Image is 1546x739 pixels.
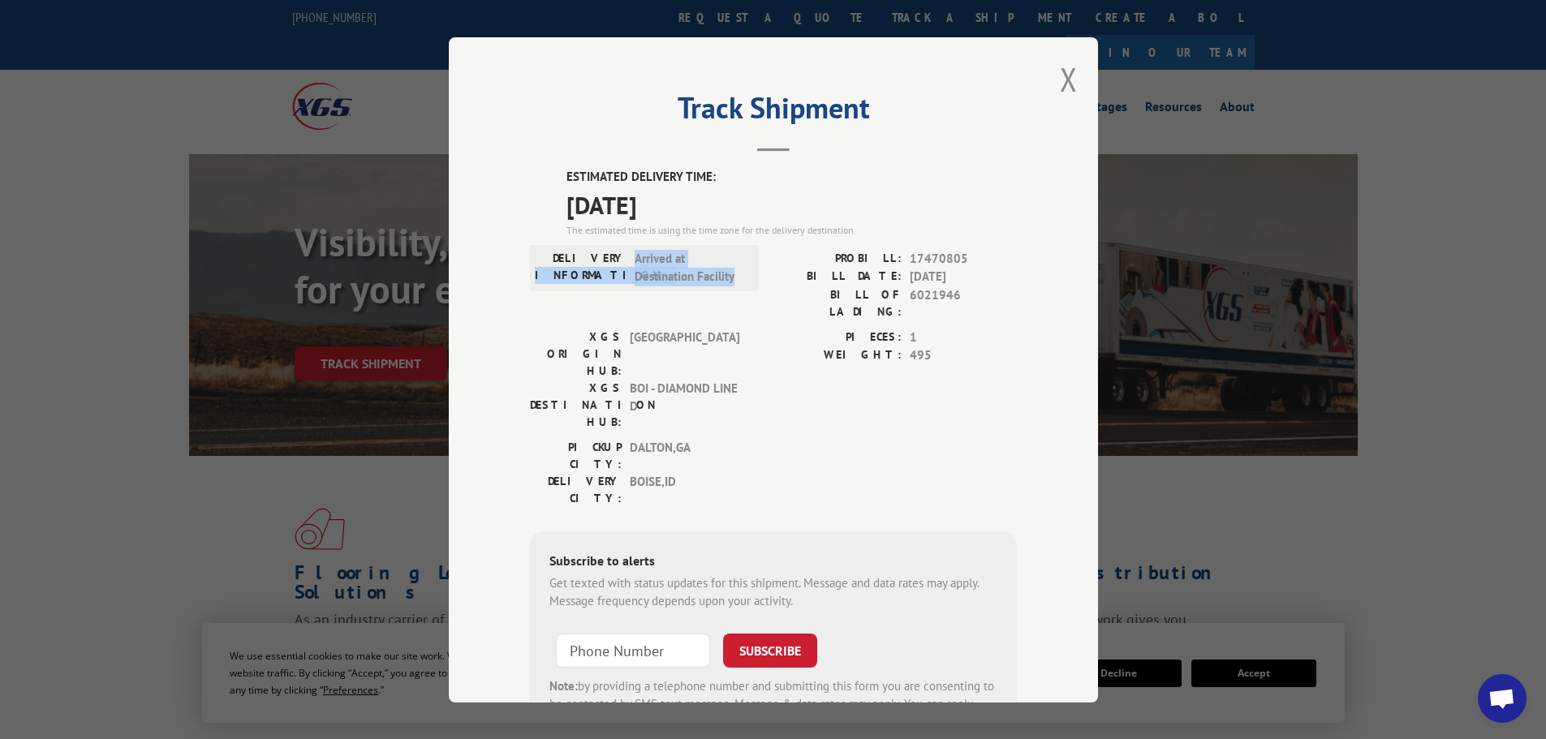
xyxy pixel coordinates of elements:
label: ESTIMATED DELIVERY TIME: [566,168,1017,187]
button: SUBSCRIBE [723,633,817,667]
span: [GEOGRAPHIC_DATA] [630,328,739,379]
label: DELIVERY INFORMATION: [535,249,627,286]
span: [DATE] [910,268,1017,286]
label: WEIGHT: [773,346,902,365]
div: Open chat [1478,674,1527,723]
label: XGS ORIGIN HUB: [530,328,622,379]
span: [DATE] [566,186,1017,222]
label: DELIVERY CITY: [530,472,622,506]
button: Close modal [1060,58,1078,101]
h2: Track Shipment [530,97,1017,127]
div: Subscribe to alerts [549,550,997,574]
input: Phone Number [556,633,710,667]
span: Arrived at Destination Facility [635,249,744,286]
span: 1 [910,328,1017,346]
label: BILL OF LADING: [773,286,902,320]
span: DALTON , GA [630,438,739,472]
span: 6021946 [910,286,1017,320]
label: PIECES: [773,328,902,346]
label: XGS DESTINATION HUB: [530,379,622,430]
span: BOI - DIAMOND LINE D [630,379,739,430]
label: BILL DATE: [773,268,902,286]
span: 495 [910,346,1017,365]
strong: Note: [549,677,578,693]
span: 17470805 [910,249,1017,268]
div: by providing a telephone number and submitting this form you are consenting to be contacted by SM... [549,677,997,732]
span: BOISE , ID [630,472,739,506]
div: The estimated time is using the time zone for the delivery destination. [566,222,1017,237]
div: Get texted with status updates for this shipment. Message and data rates may apply. Message frequ... [549,574,997,610]
label: PICKUP CITY: [530,438,622,472]
label: PROBILL: [773,249,902,268]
